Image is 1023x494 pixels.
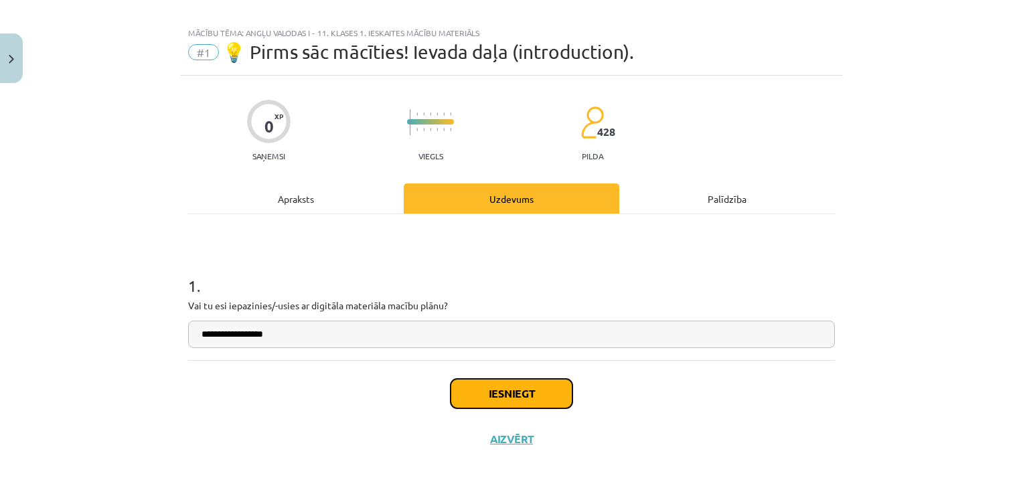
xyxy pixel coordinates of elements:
span: #1 [188,44,219,60]
button: Iesniegt [451,379,572,408]
img: icon-long-line-d9ea69661e0d244f92f715978eff75569469978d946b2353a9bb055b3ed8787d.svg [410,109,411,135]
div: Palīdzība [619,183,835,214]
img: icon-short-line-57e1e144782c952c97e751825c79c345078a6d821885a25fce030b3d8c18986b.svg [443,112,445,116]
span: 428 [597,126,615,138]
p: Vai tu esi iepazinies/-usies ar digitāla materiāla macību plānu? [188,299,835,313]
img: icon-short-line-57e1e144782c952c97e751825c79c345078a6d821885a25fce030b3d8c18986b.svg [443,128,445,131]
p: pilda [582,151,603,161]
img: icon-short-line-57e1e144782c952c97e751825c79c345078a6d821885a25fce030b3d8c18986b.svg [437,112,438,116]
button: Aizvērt [486,432,537,446]
p: Viegls [418,151,443,161]
img: icon-short-line-57e1e144782c952c97e751825c79c345078a6d821885a25fce030b3d8c18986b.svg [450,112,451,116]
img: icon-short-line-57e1e144782c952c97e751825c79c345078a6d821885a25fce030b3d8c18986b.svg [430,112,431,116]
img: icon-short-line-57e1e144782c952c97e751825c79c345078a6d821885a25fce030b3d8c18986b.svg [437,128,438,131]
div: Mācību tēma: Angļu valodas i - 11. klases 1. ieskaites mācību materiāls [188,28,835,37]
div: 0 [264,117,274,136]
span: XP [274,112,283,120]
img: icon-short-line-57e1e144782c952c97e751825c79c345078a6d821885a25fce030b3d8c18986b.svg [430,128,431,131]
h1: 1 . [188,253,835,295]
img: icon-short-line-57e1e144782c952c97e751825c79c345078a6d821885a25fce030b3d8c18986b.svg [423,112,424,116]
img: icon-short-line-57e1e144782c952c97e751825c79c345078a6d821885a25fce030b3d8c18986b.svg [423,128,424,131]
div: Uzdevums [404,183,619,214]
img: icon-short-line-57e1e144782c952c97e751825c79c345078a6d821885a25fce030b3d8c18986b.svg [450,128,451,131]
div: Apraksts [188,183,404,214]
p: Saņemsi [247,151,291,161]
img: icon-short-line-57e1e144782c952c97e751825c79c345078a6d821885a25fce030b3d8c18986b.svg [416,128,418,131]
img: icon-close-lesson-0947bae3869378f0d4975bcd49f059093ad1ed9edebbc8119c70593378902aed.svg [9,55,14,64]
span: 💡 Pirms sāc mācīties! Ievada daļa (introduction). [222,41,634,63]
img: students-c634bb4e5e11cddfef0936a35e636f08e4e9abd3cc4e673bd6f9a4125e45ecb1.svg [580,106,604,139]
img: icon-short-line-57e1e144782c952c97e751825c79c345078a6d821885a25fce030b3d8c18986b.svg [416,112,418,116]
